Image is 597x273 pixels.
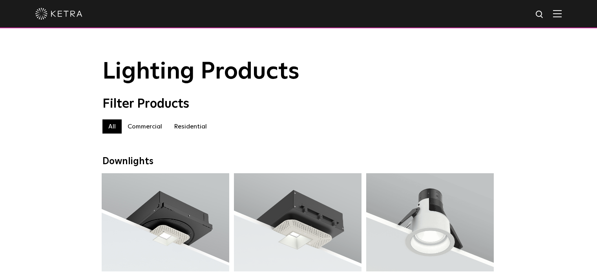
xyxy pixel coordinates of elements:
[168,119,213,134] label: Residential
[553,10,562,17] img: Hamburger%20Nav.svg
[122,119,168,134] label: Commercial
[102,119,122,134] label: All
[102,60,299,84] span: Lighting Products
[535,10,545,20] img: search icon
[102,97,495,112] div: Filter Products
[102,156,495,167] div: Downlights
[35,8,82,20] img: ketra-logo-2019-white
